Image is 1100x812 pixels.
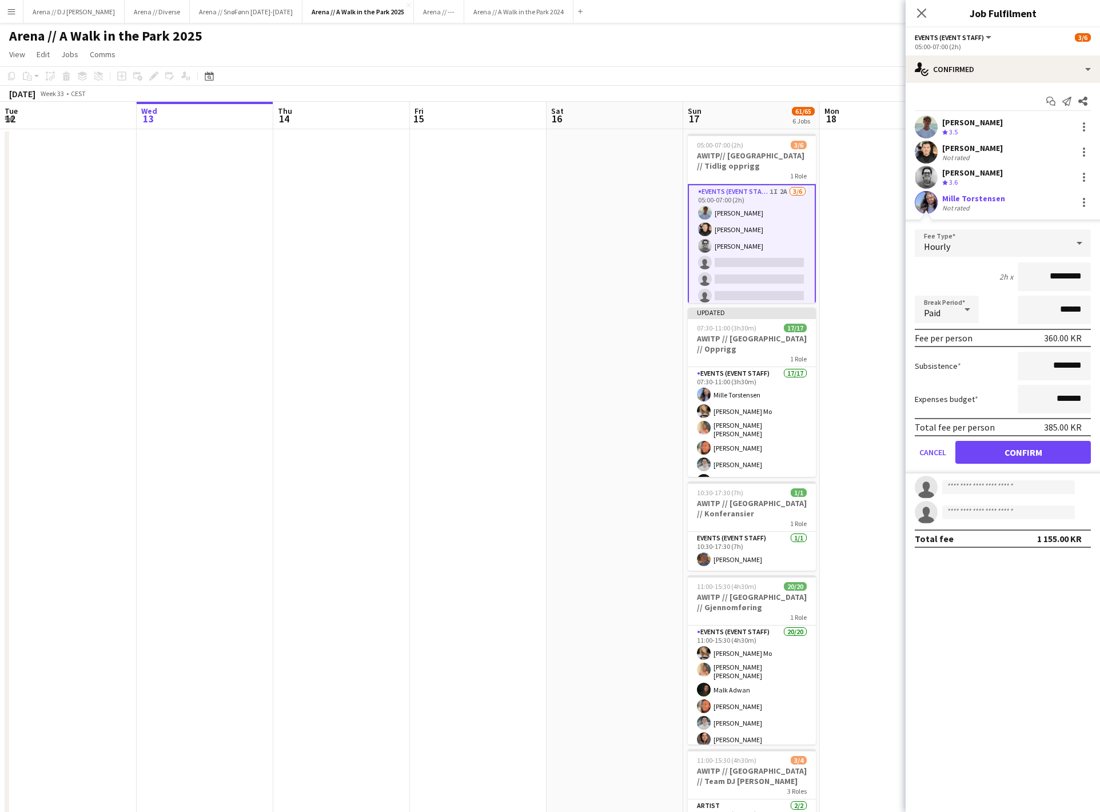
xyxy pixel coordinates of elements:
[791,141,807,149] span: 3/6
[784,582,807,591] span: 20/20
[790,172,807,180] span: 1 Role
[38,89,66,98] span: Week 33
[906,55,1100,83] div: Confirmed
[790,355,807,363] span: 1 Role
[915,533,954,544] div: Total fee
[955,441,1091,464] button: Confirm
[949,128,958,136] span: 3.5
[697,488,743,497] span: 10:30-17:30 (7h)
[942,117,1003,128] div: [PERSON_NAME]
[915,421,995,433] div: Total fee per person
[688,308,816,477] app-job-card: Updated07:30-11:00 (3h30m)17/17AWITP // [GEOGRAPHIC_DATA] // Opprigg1 RoleEvents (Event Staff)17/...
[23,1,125,23] button: Arena // DJ [PERSON_NAME]
[688,333,816,354] h3: AWITP // [GEOGRAPHIC_DATA] // Opprigg
[688,498,816,519] h3: AWITP // [GEOGRAPHIC_DATA] // Konferansier
[915,394,978,404] label: Expenses budget
[915,361,961,371] label: Subsistence
[915,33,993,42] button: Events (Event Staff)
[697,582,756,591] span: 11:00-15:30 (4h30m)
[915,441,951,464] button: Cancel
[9,88,35,99] div: [DATE]
[823,112,839,125] span: 18
[697,141,743,149] span: 05:00-07:00 (2h)
[686,112,702,125] span: 17
[141,106,157,116] span: Wed
[71,89,86,98] div: CEST
[915,33,984,42] span: Events (Event Staff)
[5,47,30,62] a: View
[85,47,120,62] a: Comms
[924,241,950,252] span: Hourly
[697,756,756,765] span: 11:00-15:30 (4h30m)
[415,106,424,116] span: Fri
[915,42,1091,51] div: 05:00-07:00 (2h)
[942,168,1003,178] div: [PERSON_NAME]
[1044,332,1082,344] div: 360.00 KR
[688,150,816,171] h3: AWITP// [GEOGRAPHIC_DATA] // Tidlig opprigg
[784,324,807,332] span: 17/17
[688,592,816,612] h3: AWITP // [GEOGRAPHIC_DATA] // Gjennomføring
[302,1,414,23] button: Arena // A Walk in the Park 2025
[9,27,202,45] h1: Arena // A Walk in the Park 2025
[688,184,816,308] app-card-role: Events (Event Staff)1I2A3/605:00-07:00 (2h)[PERSON_NAME][PERSON_NAME][PERSON_NAME]
[790,519,807,528] span: 1 Role
[9,49,25,59] span: View
[787,787,807,795] span: 3 Roles
[697,324,756,332] span: 07:30-11:00 (3h30m)
[688,575,816,745] app-job-card: 11:00-15:30 (4h30m)20/20AWITP // [GEOGRAPHIC_DATA] // Gjennomføring1 RoleEvents (Event Staff)20/2...
[942,143,1003,153] div: [PERSON_NAME]
[906,6,1100,21] h3: Job Fulfilment
[688,766,816,786] h3: AWITP // [GEOGRAPHIC_DATA] // Team DJ [PERSON_NAME]
[1037,533,1082,544] div: 1 155.00 KR
[949,178,958,186] span: 3.6
[90,49,115,59] span: Comms
[414,1,464,23] button: Arena // ---
[790,613,807,622] span: 1 Role
[791,488,807,497] span: 1/1
[1075,33,1091,42] span: 3/6
[413,112,424,125] span: 15
[37,49,50,59] span: Edit
[3,112,18,125] span: 12
[688,481,816,571] app-job-card: 10:30-17:30 (7h)1/1AWITP // [GEOGRAPHIC_DATA] // Konferansier1 RoleEvents (Event Staff)1/110:30-1...
[57,47,83,62] a: Jobs
[688,106,702,116] span: Sun
[924,307,940,319] span: Paid
[915,332,973,344] div: Fee per person
[688,367,816,682] app-card-role: Events (Event Staff)17/1707:30-11:00 (3h30m)Mille Torstensen[PERSON_NAME] Mo[PERSON_NAME] [PERSON...
[551,106,564,116] span: Sat
[942,153,972,162] div: Not rated
[792,107,815,116] span: 61/65
[190,1,302,23] button: Arena // SnøFønn [DATE]-[DATE]
[125,1,190,23] button: Arena // Diverse
[140,112,157,125] span: 13
[942,204,972,212] div: Not rated
[792,117,814,125] div: 6 Jobs
[688,134,816,303] app-job-card: 05:00-07:00 (2h)3/6AWITP// [GEOGRAPHIC_DATA] // Tidlig opprigg1 RoleEvents (Event Staff)1I2A3/605...
[791,756,807,765] span: 3/4
[942,193,1005,204] div: Mille Torstensen
[5,106,18,116] span: Tue
[688,308,816,317] div: Updated
[688,532,816,571] app-card-role: Events (Event Staff)1/110:30-17:30 (7h)[PERSON_NAME]
[1044,421,1082,433] div: 385.00 KR
[278,106,292,116] span: Thu
[276,112,292,125] span: 14
[549,112,564,125] span: 16
[464,1,573,23] button: Arena // A Walk in the Park 2024
[32,47,54,62] a: Edit
[999,272,1013,282] div: 2h x
[824,106,839,116] span: Mon
[61,49,78,59] span: Jobs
